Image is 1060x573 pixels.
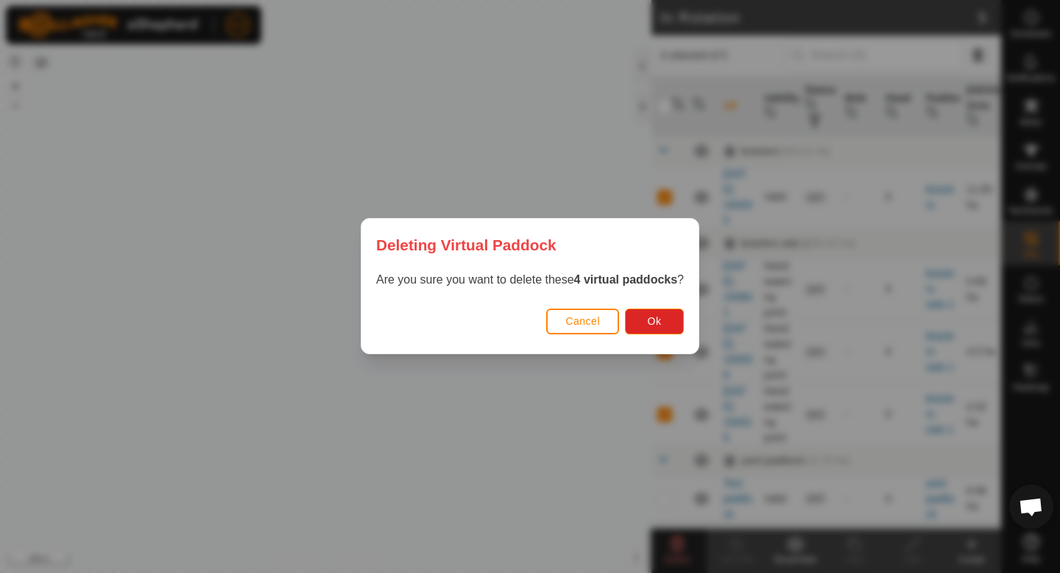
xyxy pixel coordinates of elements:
[565,316,600,328] span: Cancel
[546,309,619,334] button: Cancel
[376,274,684,286] span: Are you sure you want to delete these ?
[376,233,556,256] span: Deleting Virtual Paddock
[625,309,684,334] button: Ok
[1009,485,1053,529] div: Open chat
[648,316,662,328] span: Ok
[574,274,678,286] strong: 4 virtual paddocks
